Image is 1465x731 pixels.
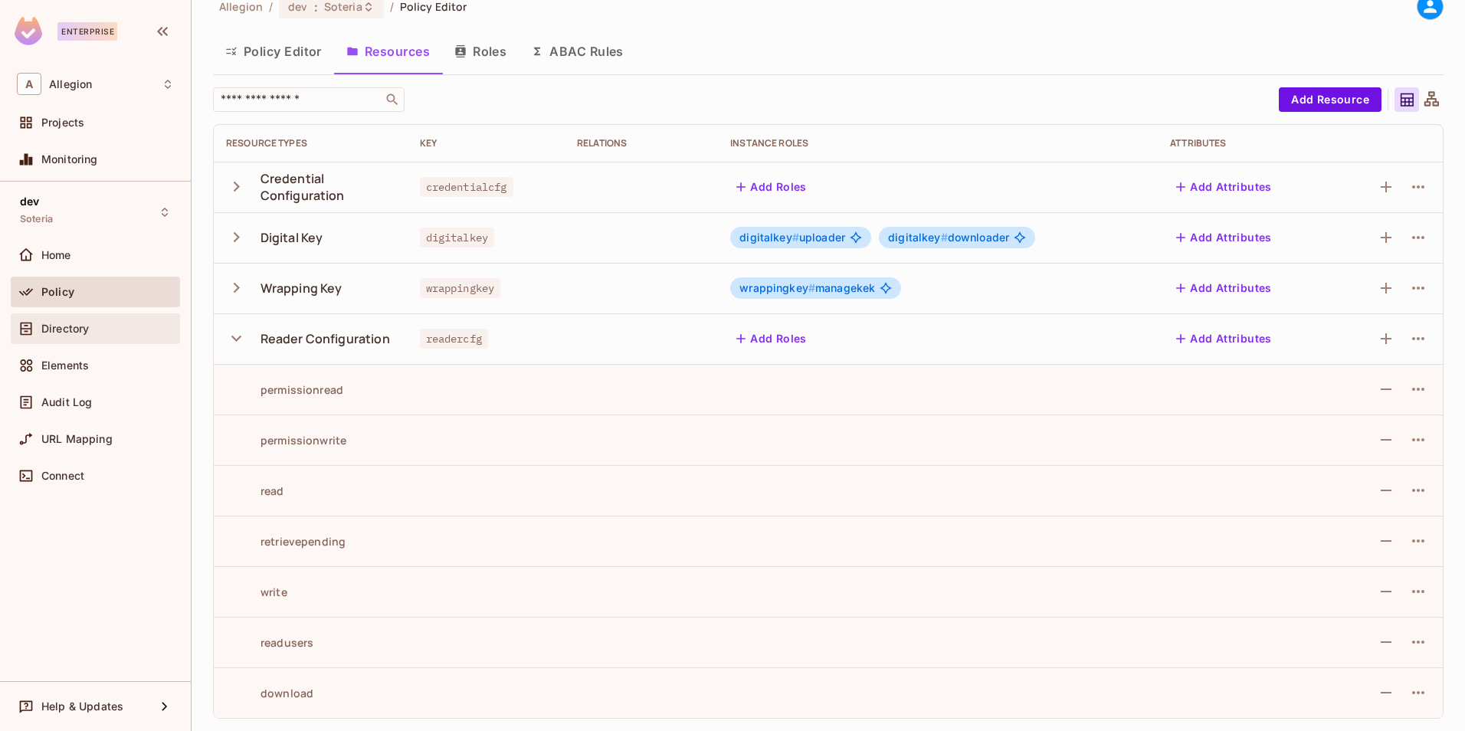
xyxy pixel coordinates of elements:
[730,137,1145,149] div: Instance roles
[41,470,84,482] span: Connect
[49,78,92,90] span: Workspace: Allegion
[226,382,343,397] div: permissionread
[420,278,501,298] span: wrappingkey
[739,282,875,294] span: managekek
[213,32,334,70] button: Policy Editor
[261,330,390,347] div: Reader Configuration
[15,17,42,45] img: SReyMgAAAABJRU5ErkJggg==
[226,635,313,650] div: readusers
[226,433,346,447] div: permissionwrite
[41,286,74,298] span: Policy
[41,396,92,408] span: Audit Log
[888,231,948,244] span: digitalkey
[420,228,495,247] span: digitalkey
[420,329,488,349] span: readercfg
[17,73,41,95] span: A
[808,281,815,294] span: #
[739,231,845,244] span: uploader
[739,231,799,244] span: digitalkey
[226,484,284,498] div: read
[20,213,53,225] span: Soteria
[313,1,319,13] span: :
[41,359,89,372] span: Elements
[226,686,313,700] div: download
[577,137,706,149] div: Relations
[1170,225,1278,250] button: Add Attributes
[1279,87,1381,112] button: Add Resource
[226,137,395,149] div: Resource Types
[41,433,113,445] span: URL Mapping
[792,231,799,244] span: #
[41,323,89,335] span: Directory
[739,281,815,294] span: wrappingkey
[730,326,813,351] button: Add Roles
[888,231,1009,244] span: downloader
[20,195,39,208] span: dev
[941,231,948,244] span: #
[730,175,813,199] button: Add Roles
[1170,137,1322,149] div: Attributes
[420,137,552,149] div: Key
[420,177,513,197] span: credentialcfg
[41,116,84,129] span: Projects
[261,280,342,297] div: Wrapping Key
[1170,175,1278,199] button: Add Attributes
[41,153,98,166] span: Monitoring
[261,170,395,204] div: Credential Configuration
[1170,276,1278,300] button: Add Attributes
[226,585,287,599] div: write
[261,229,323,246] div: Digital Key
[226,534,346,549] div: retrievepending
[442,32,519,70] button: Roles
[519,32,636,70] button: ABAC Rules
[1170,326,1278,351] button: Add Attributes
[41,249,71,261] span: Home
[57,22,117,41] div: Enterprise
[334,32,442,70] button: Resources
[41,700,123,713] span: Help & Updates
